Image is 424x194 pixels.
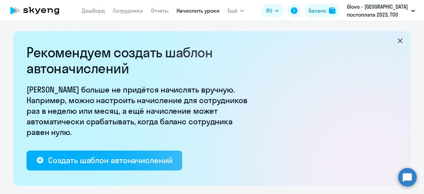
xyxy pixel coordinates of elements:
[309,7,326,15] div: Баланс
[344,3,418,19] button: Glovo - [GEOGRAPHIC_DATA] постоплата 2023, ТОО GLOVO [GEOGRAPHIC_DATA]
[228,7,238,15] span: Ещё
[151,7,169,14] a: Отчеты
[266,7,272,15] span: RU
[113,7,143,14] a: Сотрудники
[347,3,408,19] p: Glovo - [GEOGRAPHIC_DATA] постоплата 2023, ТОО GLOVO [GEOGRAPHIC_DATA]
[82,7,105,14] a: Дашборд
[329,7,336,14] img: balance
[177,7,220,14] a: Начислить уроки
[262,4,284,17] button: RU
[26,151,182,170] button: Создать шаблон автоначислений
[305,4,340,17] button: Балансbalance
[228,4,244,17] button: Ещё
[26,44,252,76] h2: Рекомендуем создать шаблон автоначислений
[26,84,252,137] p: [PERSON_NAME] больше не придётся начислять вручную. Например, можно настроить начисление для сотр...
[48,155,172,165] div: Создать шаблон автоначислений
